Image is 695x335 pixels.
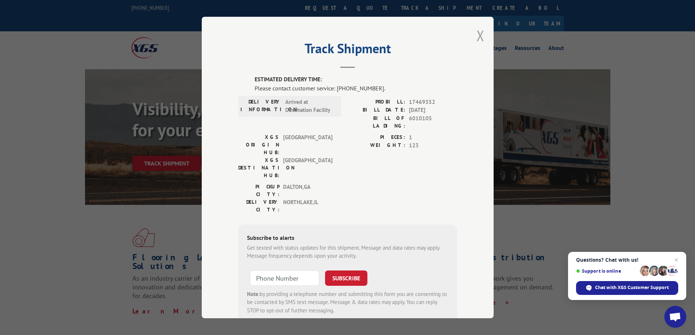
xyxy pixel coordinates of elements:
[595,284,669,291] span: Chat with XGS Customer Support
[664,306,686,328] div: Open chat
[283,133,332,156] span: [GEOGRAPHIC_DATA]
[247,233,448,244] div: Subscribe to alerts
[247,244,448,260] div: Get texted with status updates for this shipment. Message and data rates may apply. Message frequ...
[240,98,282,114] label: DELIVERY INFORMATION:
[238,43,457,57] h2: Track Shipment
[238,133,279,156] label: XGS ORIGIN HUB:
[409,106,457,114] span: [DATE]
[348,141,405,150] label: WEIGHT:
[576,257,678,263] span: Questions? Chat with us!
[576,268,637,274] span: Support is online
[348,98,405,106] label: PROBILL:
[283,198,332,214] span: NORTHLAKE , IL
[247,291,260,297] strong: Note:
[476,26,484,45] button: Close modal
[285,98,335,114] span: Arrived at Destination Facility
[250,270,319,286] input: Phone Number
[255,75,457,84] label: ESTIMATED DELIVERY TIME:
[238,156,279,179] label: XGS DESTINATION HUB:
[348,133,405,142] label: PIECES:
[348,106,405,114] label: BILL DATE:
[283,156,332,179] span: [GEOGRAPHIC_DATA]
[409,133,457,142] span: 1
[238,198,279,214] label: DELIVERY CITY:
[348,114,405,130] label: BILL OF LADING:
[576,281,678,295] div: Chat with XGS Customer Support
[325,270,367,286] button: SUBSCRIBE
[255,84,457,93] div: Please contact customer service: [PHONE_NUMBER].
[247,290,448,315] div: by providing a telephone number and submitting this form you are consenting to be contacted by SM...
[283,183,332,198] span: DALTON , GA
[238,183,279,198] label: PICKUP CITY:
[409,98,457,106] span: 17469352
[409,141,457,150] span: 123
[409,114,457,130] span: 6010105
[672,256,681,264] span: Close chat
